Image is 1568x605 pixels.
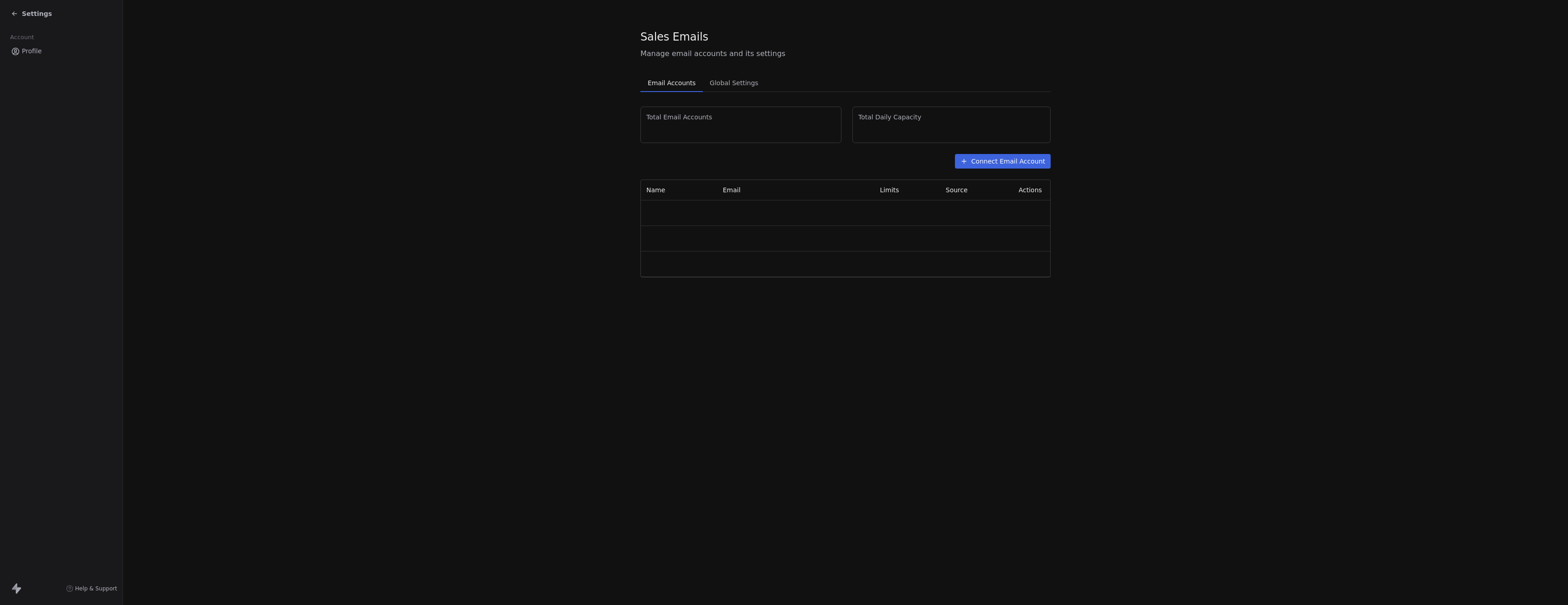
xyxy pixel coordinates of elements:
span: Name [646,186,665,194]
span: Total Email Accounts [646,113,836,122]
span: Limits [880,186,899,194]
span: Sales Emails [640,30,708,44]
a: Help & Support [66,585,117,592]
span: Settings [22,9,52,18]
span: Source [946,186,968,194]
span: Total Daily Capacity [858,113,1045,122]
a: Settings [11,9,52,18]
span: Actions [1019,186,1042,194]
button: Connect Email Account [955,154,1051,169]
span: Help & Support [75,585,117,592]
span: Profile [22,46,42,56]
span: Manage email accounts and its settings [640,48,1051,59]
span: Email Accounts [644,77,699,89]
span: Account [6,31,38,44]
span: Email [723,186,741,194]
a: Profile [7,44,115,59]
span: Global Settings [706,77,762,89]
